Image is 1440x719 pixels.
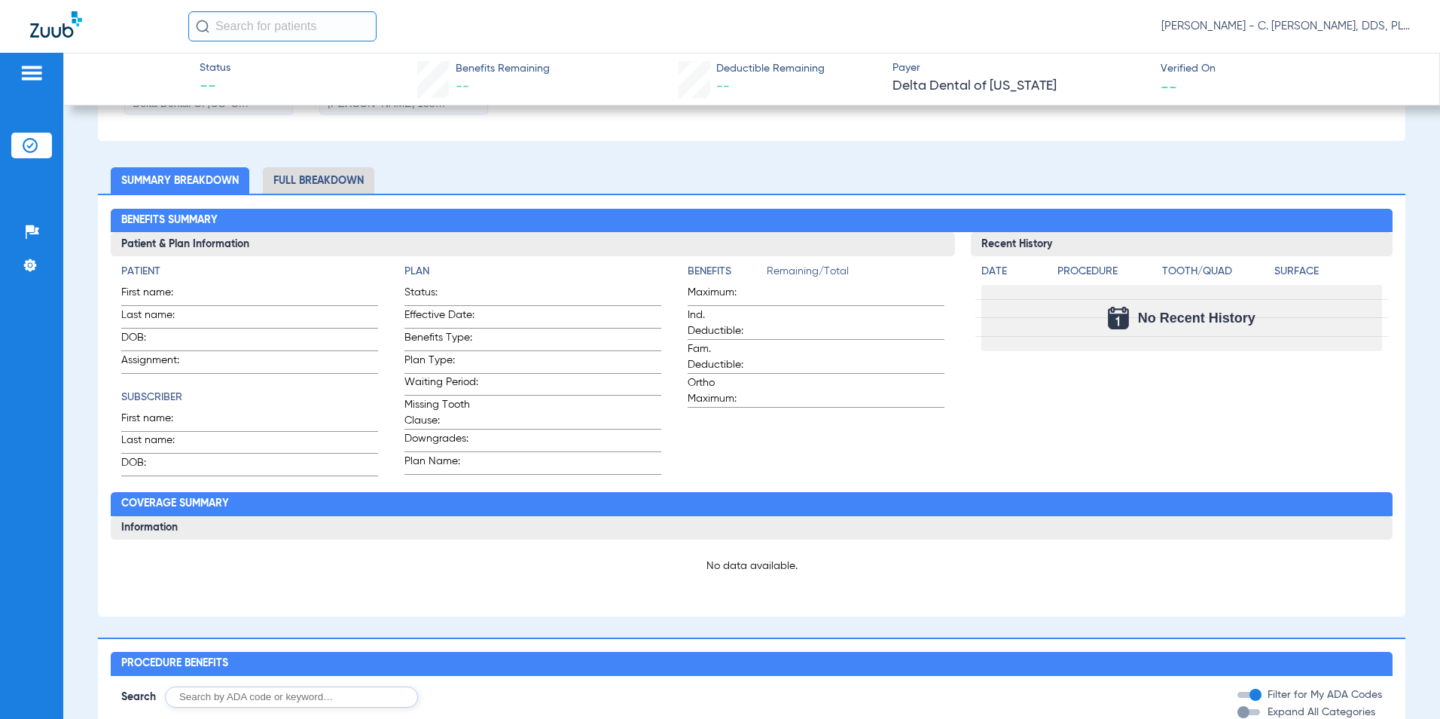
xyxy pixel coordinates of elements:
span: Deductible Remaining [716,61,825,77]
h2: Coverage Summary [111,492,1393,516]
span: Benefits Remaining [456,61,550,77]
img: hamburger-icon [20,64,44,82]
span: Plan Name: [404,454,478,474]
span: Maximum: [688,285,761,305]
li: Full Breakdown [263,167,374,194]
span: Remaining/Total [767,264,944,285]
img: Calendar [1108,307,1129,329]
label: Filter for My ADA Codes [1265,687,1382,703]
span: Plan Type: [404,353,478,373]
span: Verified On [1161,61,1416,77]
h4: Subscriber [121,390,378,405]
span: DOB: [121,455,195,476]
h4: Plan [404,264,661,280]
iframe: Chat Widget [1365,647,1440,719]
img: Zuub Logo [30,11,82,38]
span: Benefits Type: [404,330,478,350]
input: Search by ADA code or keyword… [165,687,418,708]
span: -- [716,80,730,93]
span: Ortho Maximum: [688,375,761,407]
img: Search Icon [196,20,209,33]
span: [PERSON_NAME] - C. [PERSON_NAME], DDS, PLLC dba [PERSON_NAME] Dentistry [1161,19,1410,34]
span: Last name: [121,433,195,453]
span: -- [200,77,230,98]
h4: Procedure [1057,264,1157,280]
span: Ind. Deductible: [688,307,761,339]
span: Payer [892,60,1148,76]
span: DOB: [121,330,195,350]
span: Delta Dental of [US_STATE] [892,77,1148,96]
span: Assignment: [121,353,195,373]
span: No Recent History [1138,311,1255,326]
input: Search for patients [188,11,377,41]
h4: Benefits [688,264,767,280]
app-breakdown-title: Surface [1274,264,1381,285]
span: Last name: [121,307,195,328]
span: Expand All Categories [1268,707,1375,717]
span: Effective Date: [404,307,478,328]
h3: Recent History [971,232,1393,256]
span: Status: [404,285,478,305]
span: Downgrades: [404,431,478,451]
li: Summary Breakdown [111,167,249,194]
span: Missing Tooth Clause: [404,397,478,429]
h3: Information [111,516,1393,540]
p: No data available. [121,558,1382,574]
app-breakdown-title: Benefits [688,264,767,285]
span: First name: [121,411,195,431]
h2: Procedure Benefits [111,652,1393,676]
h2: Benefits Summary [111,209,1393,233]
span: Fam. Deductible: [688,341,761,373]
span: -- [456,80,469,93]
app-breakdown-title: Procedure [1057,264,1157,285]
span: First name: [121,285,195,305]
h4: Patient [121,264,378,280]
span: Waiting Period: [404,375,478,395]
h4: Surface [1274,264,1381,280]
h4: Date [981,264,1045,280]
span: Search [121,690,156,705]
h3: Patient & Plan Information [111,232,954,256]
h4: Tooth/Quad [1162,264,1269,280]
span: Status [200,60,230,76]
app-breakdown-title: Date [981,264,1045,285]
app-breakdown-title: Tooth/Quad [1162,264,1269,285]
span: -- [1161,78,1177,94]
